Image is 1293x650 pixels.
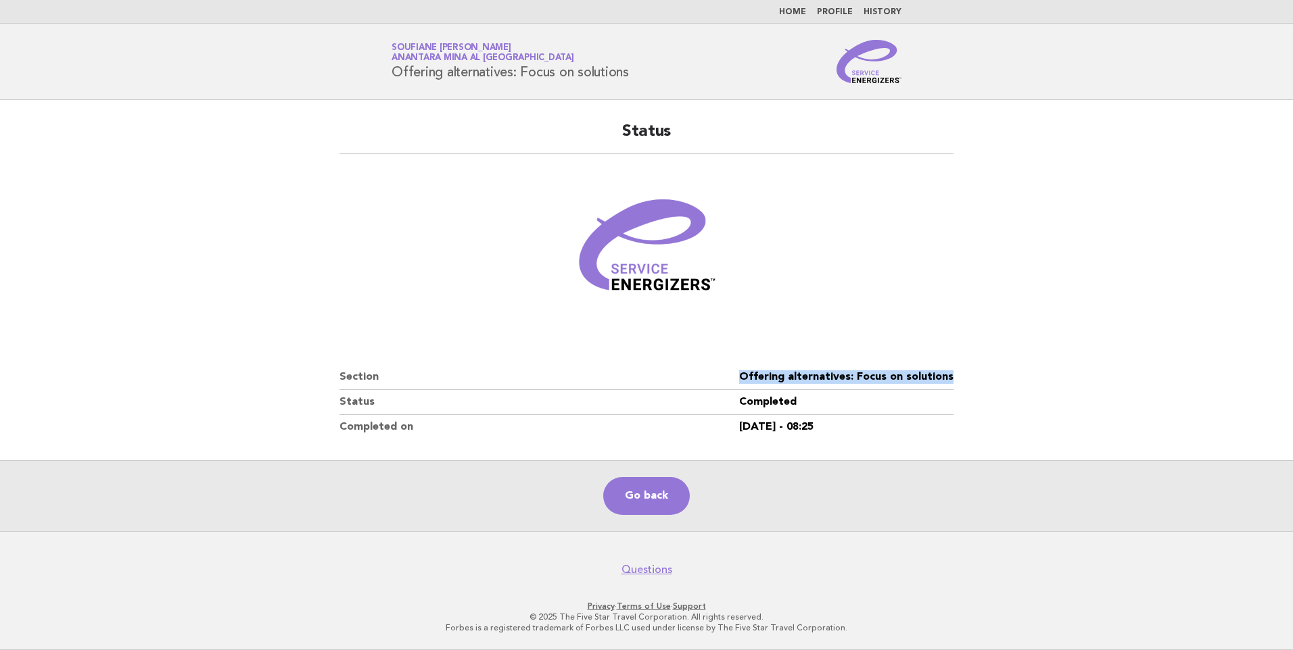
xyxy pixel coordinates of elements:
h1: Offering alternatives: Focus on solutions [392,44,629,79]
span: Anantara Mina al [GEOGRAPHIC_DATA] [392,54,574,63]
dd: Offering alternatives: Focus on solutions [739,365,954,390]
dt: Section [339,365,739,390]
dd: Completed [739,390,954,415]
p: · · [233,601,1060,611]
a: Privacy [588,601,615,611]
dd: [DATE] - 08:25 [739,415,954,439]
h2: Status [339,121,954,154]
p: © 2025 The Five Star Travel Corporation. All rights reserved. [233,611,1060,622]
a: History [864,8,901,16]
p: Forbes is a registered trademark of Forbes LLC used under license by The Five Star Travel Corpora... [233,622,1060,633]
a: Terms of Use [617,601,671,611]
img: Service Energizers [837,40,901,83]
a: Support [673,601,706,611]
img: Verified [565,170,728,332]
a: Questions [621,563,672,576]
a: Profile [817,8,853,16]
a: Home [779,8,806,16]
a: Go back [603,477,690,515]
dt: Completed on [339,415,739,439]
a: Soufiane [PERSON_NAME]Anantara Mina al [GEOGRAPHIC_DATA] [392,43,574,62]
dt: Status [339,390,739,415]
